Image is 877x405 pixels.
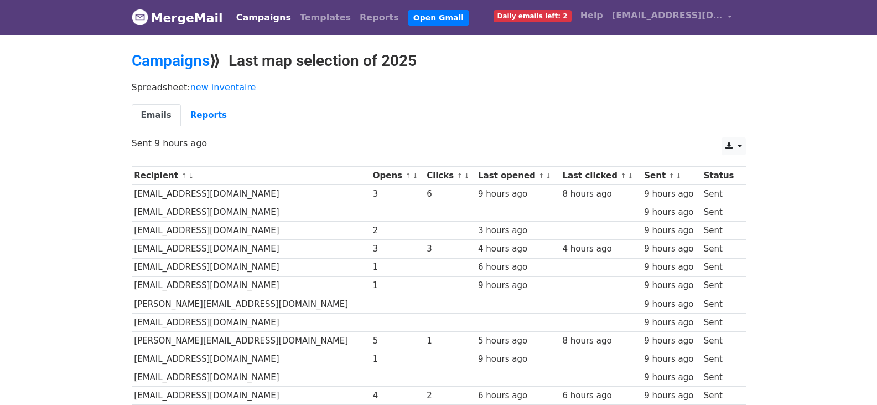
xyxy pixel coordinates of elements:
a: Emails [132,104,181,127]
td: Sent [701,331,740,350]
div: 9 hours ago [644,206,698,219]
div: 3 [373,188,422,201]
td: [PERSON_NAME][EMAIL_ADDRESS][DOMAIN_NAME] [132,331,370,350]
td: Sent [701,258,740,276]
div: 3 [373,243,422,255]
td: [EMAIL_ADDRESS][DOMAIN_NAME] [132,368,370,387]
div: 4 hours ago [562,243,639,255]
a: Campaigns [232,7,295,29]
img: MergeMail logo [132,9,148,25]
a: ↓ [464,172,470,180]
div: 5 [373,335,422,347]
div: 9 hours ago [644,316,698,329]
div: 2 [373,224,422,237]
a: ↑ [668,172,674,180]
td: Sent [701,387,740,405]
a: [EMAIL_ADDRESS][DOMAIN_NAME] [608,4,737,30]
a: ↓ [188,172,194,180]
th: Sent [641,167,700,185]
a: Daily emails left: 2 [489,4,576,27]
td: Sent [701,203,740,222]
a: Reports [355,7,403,29]
a: MergeMail [132,6,223,29]
div: 9 hours ago [644,188,698,201]
h2: ⟫ Last map selection of 2025 [132,52,746,70]
div: 9 hours ago [644,371,698,384]
div: 5 hours ago [478,335,557,347]
td: [EMAIL_ADDRESS][DOMAIN_NAME] [132,222,370,240]
div: 6 hours ago [478,261,557,274]
td: Sent [701,313,740,331]
a: new inventaire [190,82,256,93]
div: 9 hours ago [644,389,698,402]
a: Templates [295,7,355,29]
a: Open Gmail [408,10,469,26]
p: Spreadsheet: [132,81,746,93]
div: 9 hours ago [478,188,557,201]
div: 1 [373,353,422,366]
a: Campaigns [132,52,210,70]
div: 4 [373,389,422,402]
a: Help [576,4,608,27]
a: ↓ [412,172,418,180]
p: Sent 9 hours ago [132,137,746,149]
div: 6 hours ago [478,389,557,402]
td: Sent [701,185,740,203]
a: ↓ [627,172,634,180]
td: Sent [701,276,740,295]
div: 9 hours ago [644,261,698,274]
a: ↑ [181,172,187,180]
td: [EMAIL_ADDRESS][DOMAIN_NAME] [132,387,370,405]
div: 9 hours ago [644,279,698,292]
a: Reports [181,104,236,127]
span: [EMAIL_ADDRESS][DOMAIN_NAME] [612,9,723,22]
td: Sent [701,350,740,368]
a: ↓ [546,172,552,180]
div: 6 hours ago [562,389,639,402]
div: 3 [427,243,473,255]
a: ↑ [538,172,544,180]
div: 3 hours ago [478,224,557,237]
div: 1 [373,279,422,292]
td: Sent [701,222,740,240]
td: [PERSON_NAME][EMAIL_ADDRESS][DOMAIN_NAME] [132,295,370,313]
div: 8 hours ago [562,188,639,201]
td: [EMAIL_ADDRESS][DOMAIN_NAME] [132,313,370,331]
td: [EMAIL_ADDRESS][DOMAIN_NAME] [132,350,370,368]
div: 9 hours ago [644,335,698,347]
div: 9 hours ago [644,224,698,237]
a: ↑ [620,172,626,180]
th: Clicks [424,167,475,185]
td: [EMAIL_ADDRESS][DOMAIN_NAME] [132,203,370,222]
th: Last clicked [560,167,642,185]
div: 6 [427,188,473,201]
div: 9 hours ago [478,353,557,366]
td: Sent [701,240,740,258]
th: Status [701,167,740,185]
th: Last opened [475,167,559,185]
div: 4 hours ago [478,243,557,255]
a: ↓ [676,172,682,180]
div: 1 [427,335,473,347]
td: [EMAIL_ADDRESS][DOMAIN_NAME] [132,258,370,276]
td: [EMAIL_ADDRESS][DOMAIN_NAME] [132,185,370,203]
div: 8 hours ago [562,335,639,347]
td: Sent [701,368,740,387]
a: ↑ [405,172,411,180]
div: 9 hours ago [644,243,698,255]
span: Daily emails left: 2 [494,10,572,22]
a: ↑ [456,172,463,180]
td: Sent [701,295,740,313]
div: 1 [373,261,422,274]
div: 2 [427,389,473,402]
td: [EMAIL_ADDRESS][DOMAIN_NAME] [132,240,370,258]
th: Recipient [132,167,370,185]
th: Opens [370,167,424,185]
div: 9 hours ago [644,353,698,366]
td: [EMAIL_ADDRESS][DOMAIN_NAME] [132,276,370,295]
div: 9 hours ago [478,279,557,292]
div: 9 hours ago [644,298,698,311]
